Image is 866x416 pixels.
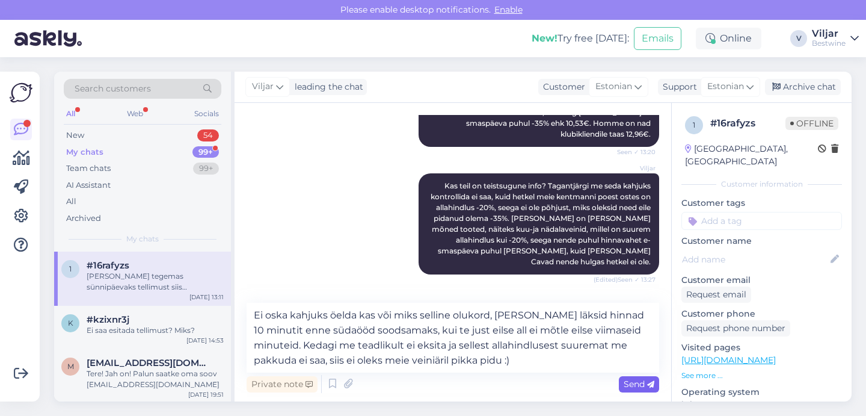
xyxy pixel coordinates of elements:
[87,260,129,271] span: #16rafyzs
[124,106,146,122] div: Web
[610,147,656,157] span: Seen ✓ 13:20
[66,129,84,141] div: New
[785,117,838,130] span: Offline
[491,4,526,15] span: Enable
[87,314,129,325] span: #kzixnr3j
[681,370,842,381] p: See more ...
[247,303,659,373] textarea: Ei oska kahjuks öelda kas või miks selline olukord, [PERSON_NAME] läksid hinnad 10 minutit enne s...
[610,164,656,173] span: Viljar
[189,293,224,302] div: [DATE] 13:11
[188,390,224,399] div: [DATE] 19:51
[87,325,224,336] div: Ei saa esitada tellimust? Miks?
[192,146,219,158] div: 99+
[197,129,219,141] div: 54
[69,264,72,273] span: 1
[87,271,224,293] div: [PERSON_NAME] tegemas sünnipäevaks tellimust siis [PERSON_NAME] täiesti [PERSON_NAME], et eile ol...
[186,336,224,345] div: [DATE] 14:53
[66,163,111,175] div: Team chats
[812,39,846,48] div: Bestwine
[595,80,632,93] span: Estonian
[66,196,76,208] div: All
[681,341,842,354] p: Visited pages
[696,28,761,49] div: Online
[658,81,697,93] div: Support
[126,234,159,244] span: My chats
[681,212,842,230] input: Add a tag
[634,27,681,50] button: Emails
[765,79,841,95] div: Archive chat
[532,31,629,46] div: Try free [DATE]:
[87,358,212,368] span: maxmimi29@gmail.com
[681,179,842,190] div: Customer information
[685,143,818,168] div: [GEOGRAPHIC_DATA], [GEOGRAPHIC_DATA]
[681,274,842,287] p: Customer email
[812,29,859,48] a: ViljarBestwine
[707,80,744,93] span: Estonian
[624,379,654,390] span: Send
[290,81,363,93] div: leading the chat
[532,33,557,44] b: New!
[66,146,103,158] div: My chats
[681,399,842,411] p: iPhone OS 18.6.2
[681,320,790,337] div: Request phone number
[68,318,73,328] span: k
[681,197,842,210] p: Customer tags
[681,308,842,320] p: Customer phone
[252,80,274,93] span: Viljar
[64,106,78,122] div: All
[66,179,111,191] div: AI Assistant
[693,120,695,129] span: 1
[75,82,151,95] span: Search customers
[594,275,656,284] span: (Edited) Seen ✓ 13:27
[87,368,224,390] div: Tere! Jah on! Palun saatke oma soov [EMAIL_ADDRESS][DOMAIN_NAME]
[247,376,318,393] div: Private note
[67,362,74,371] span: m
[681,386,842,399] p: Operating system
[682,253,828,266] input: Add name
[10,81,32,104] img: Askly Logo
[193,163,219,175] div: 99+
[66,213,101,225] div: Archived
[431,181,653,266] span: Kas teil on teistsugune info? Tagantjärgi me seda kahjuks kontrollida ei saa, kuid hetkel meie ke...
[192,106,221,122] div: Socials
[812,29,846,39] div: Viljar
[538,81,585,93] div: Customer
[710,116,785,131] div: # 16rafyzs
[681,235,842,247] p: Customer name
[790,30,807,47] div: V
[681,355,776,365] a: [URL][DOMAIN_NAME]
[681,287,751,303] div: Request email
